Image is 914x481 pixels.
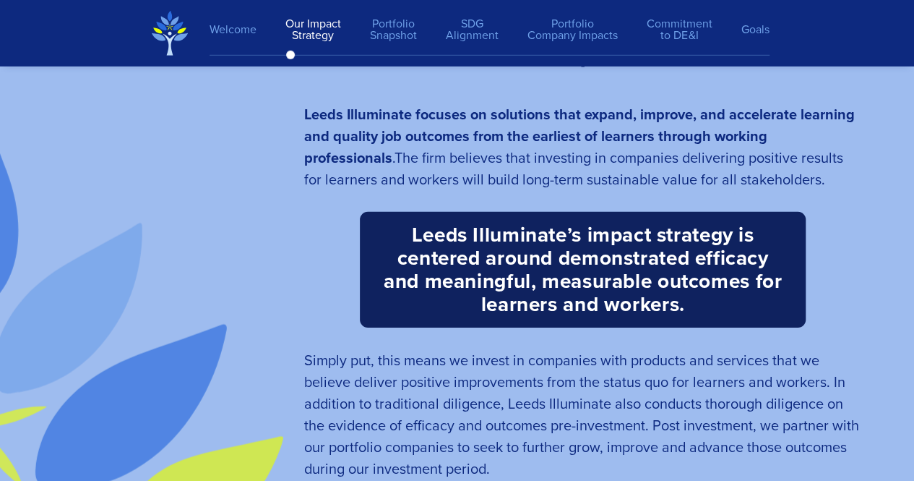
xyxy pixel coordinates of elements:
[304,349,859,480] span: Simply put, this means we invest in companies with products and services that we believe deliver ...
[304,103,862,190] p: .
[727,17,769,43] a: Goals
[632,11,727,48] a: Commitmentto DE&I
[384,220,782,319] b: Leeds Illuminate’s impact strategy is centered around demonstrated efficacy and meaningful, measu...
[355,11,431,48] a: PortfolioSnapshot
[431,11,513,48] a: SDGAlignment
[304,147,843,190] span: The firm believes that investing in companies delivering positive results for learners and worker...
[304,103,855,169] strong: Leeds Illuminate focuses on solutions that expand, improve, and accelerate learning and quality j...
[513,11,632,48] a: PortfolioCompany Impacts
[210,17,271,43] a: Welcome
[271,11,355,48] a: Our ImpactStrategy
